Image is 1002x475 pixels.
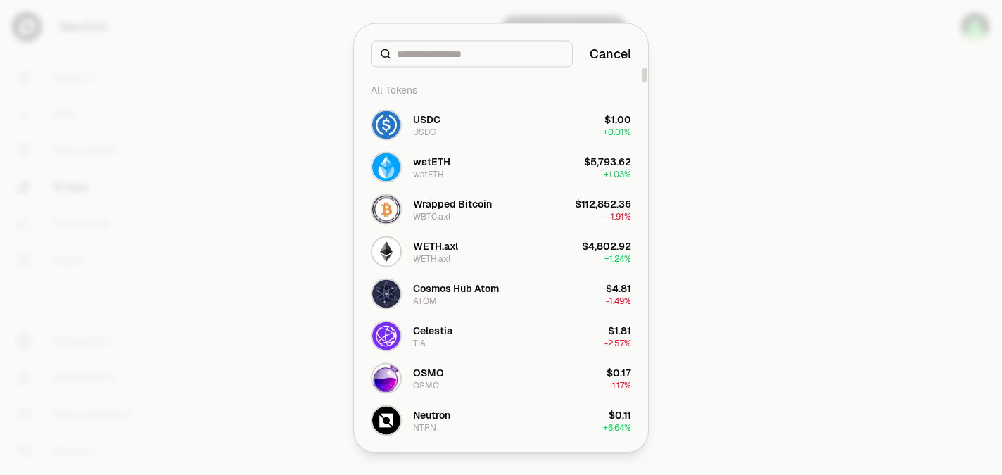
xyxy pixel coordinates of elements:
div: Neutron [413,407,450,422]
div: Wrapped Bitcoin [413,196,492,210]
div: $0.11 [609,407,631,422]
div: NTRN [413,422,436,433]
img: NTRN Logo [372,406,400,434]
span: + 6.64% [603,422,631,433]
div: $4.81 [606,281,631,295]
img: OSMO Logo [372,364,400,392]
button: Cancel [590,44,631,63]
div: $112,852.36 [575,196,631,210]
div: TIA [413,337,426,348]
div: wstETH [413,154,450,168]
div: USDC [413,112,440,126]
button: TIA LogoCelestiaTIA$1.81-2.57% [362,315,640,357]
div: USDC [413,126,436,137]
span: -2.57% [604,337,631,348]
div: Celestia [413,323,452,337]
span: -1.49% [606,295,631,306]
div: WETH.axl [413,239,458,253]
div: $4,802.92 [582,239,631,253]
div: $1.00 [604,112,631,126]
span: -1.17% [609,379,631,391]
div: $1.81 [608,323,631,337]
img: wstETH Logo [372,153,400,181]
div: Cosmos Hub Atom [413,281,499,295]
span: + 0.01% [603,126,631,137]
div: OSMO [413,379,439,391]
div: dNTRN [413,450,446,464]
div: $5,793.62 [584,154,631,168]
div: $0.17 [607,365,631,379]
img: USDC Logo [372,110,400,139]
img: WETH.axl Logo [372,237,400,265]
div: wstETH [413,168,444,179]
div: All Tokens [362,75,640,103]
button: OSMO LogoOSMOOSMO$0.17-1.17% [362,357,640,399]
button: USDC LogoUSDCUSDC$1.00+0.01% [362,103,640,146]
img: WBTC.axl Logo [372,195,400,223]
button: WBTC.axl LogoWrapped BitcoinWBTC.axl$112,852.36-1.91% [362,188,640,230]
span: -1.91% [607,210,631,222]
img: ATOM Logo [372,279,400,308]
div: WETH.axl [413,253,450,264]
button: WETH.axl LogoWETH.axlWETH.axl$4,802.92+1.24% [362,230,640,272]
img: TIA Logo [372,322,400,350]
button: wstETH LogowstETHwstETH$5,793.62+1.03% [362,146,640,188]
span: + 1.24% [604,253,631,264]
button: ATOM LogoCosmos Hub AtomATOM$4.81-1.49% [362,272,640,315]
div: ATOM [413,295,437,306]
span: + 1.03% [604,168,631,179]
div: OSMO [413,365,444,379]
div: $0.11 [609,450,631,464]
button: NTRN LogoNeutronNTRN$0.11+6.64% [362,399,640,441]
div: WBTC.axl [413,210,450,222]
